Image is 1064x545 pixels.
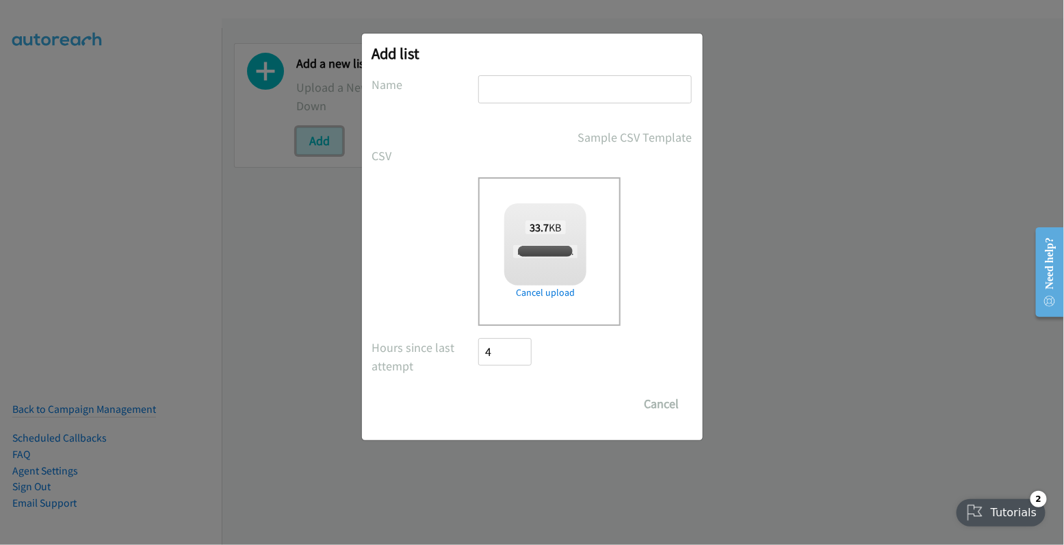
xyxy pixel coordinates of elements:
[632,390,692,418] button: Cancel
[372,44,692,63] h2: Add list
[372,338,479,375] label: Hours since last attempt
[513,245,612,258] span: report1755542965066.csv
[372,147,479,165] label: CSV
[372,75,479,94] label: Name
[578,128,692,147] a: Sample CSV Template
[948,485,1054,535] iframe: Checklist
[530,220,549,234] strong: 33.7
[525,220,566,234] span: KB
[1025,218,1064,327] iframe: Resource Center
[504,286,586,300] a: Cancel upload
